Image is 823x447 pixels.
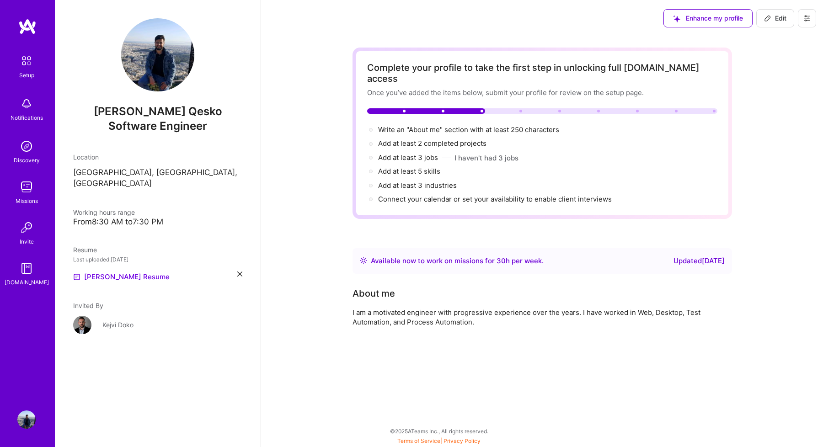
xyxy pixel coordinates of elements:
img: teamwork [17,178,36,196]
div: Invite [20,237,34,246]
img: Resume [73,273,80,281]
img: logo [18,18,37,35]
div: Updated [DATE] [673,255,725,266]
span: Add at least 5 skills [378,167,440,176]
img: Availability [360,257,367,264]
div: Discovery [14,155,40,165]
span: Add at least 3 industries [378,181,457,190]
span: Add at least 3 jobs [378,153,438,162]
button: Edit [756,9,794,27]
span: [PERSON_NAME] Qesko [73,105,242,118]
div: Notifications [11,113,43,122]
div: Last uploaded: [DATE] [73,255,242,264]
img: setup [17,51,36,70]
div: Available now to work on missions for h per week . [371,255,544,266]
span: Enhance my profile [673,14,743,23]
a: Privacy Policy [444,437,481,444]
div: © 2025 ATeams Inc., All rights reserved. [55,420,823,442]
div: Missions [16,196,38,206]
img: guide book [17,259,36,277]
img: discovery [17,137,36,155]
img: User Avatar [17,410,36,429]
a: [PERSON_NAME] Resume [73,271,170,282]
span: 30 [497,256,506,265]
button: I haven't had 3 jobs [454,153,518,163]
i: icon Close [237,271,242,277]
span: Invited By [73,302,103,309]
button: Enhance my profile [663,9,753,27]
div: Location [73,152,242,162]
span: Working hours range [73,208,135,216]
div: Once you’ve added the items below, submit your profile for review on the setup page. [367,88,717,97]
div: [DOMAIN_NAME] [5,277,49,287]
span: Software Engineer [108,119,207,133]
img: User Avatar [121,18,194,91]
div: Setup [19,70,34,80]
span: Resume [73,246,97,254]
div: Complete your profile to take the first step in unlocking full [DOMAIN_NAME] access [367,62,717,84]
span: Edit [764,14,786,23]
span: Write an "About me" section with at least 250 characters [378,125,561,134]
span: Add at least 2 completed projects [378,139,486,148]
a: Terms of Service [397,437,440,444]
img: bell [17,95,36,113]
img: Invite [17,218,36,237]
span: | [397,437,481,444]
p: [GEOGRAPHIC_DATA], [GEOGRAPHIC_DATA], [GEOGRAPHIC_DATA] [73,167,242,189]
div: About me [353,287,395,300]
a: User Avatar [15,410,38,429]
i: icon SuggestedTeams [673,15,680,22]
span: Connect your calendar or set your availability to enable client interviews [378,195,612,203]
div: I am a motivated engineer with progressive experience over the years. I have worked in Web, Deskt... [353,308,718,327]
div: From 8:30 AM to 7:30 PM [73,217,242,227]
